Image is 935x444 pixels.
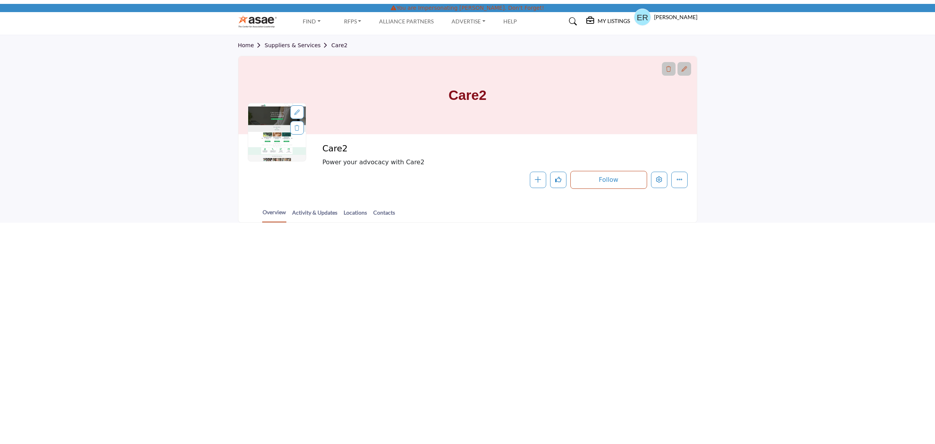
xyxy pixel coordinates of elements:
[238,15,281,28] img: site Logo
[677,62,691,76] div: Aspect Ratio:6:1,Size:1200x200px
[290,105,304,119] div: Aspect Ratio:1:1,Size:400x400px
[297,16,326,27] a: Find
[503,18,517,25] a: Help
[654,13,697,21] h5: [PERSON_NAME]
[598,18,630,25] h5: My Listings
[292,208,338,222] a: Activity & Updates
[446,16,491,27] a: Advertise
[379,18,434,25] a: Alliance Partners
[262,208,286,222] a: Overview
[373,208,395,222] a: Contacts
[322,144,536,154] h2: Care2
[561,15,582,28] a: Search
[651,172,667,188] button: Edit company
[586,17,630,26] div: My Listings
[570,171,647,189] button: Follow
[550,172,566,188] button: Like
[265,42,331,48] a: Suppliers & Services
[339,16,367,27] a: RFPs
[671,172,688,188] button: More details
[343,208,367,222] a: Locations
[448,56,486,134] h1: Care2
[634,9,651,26] button: Show hide supplier dropdown
[238,42,265,48] a: Home
[322,158,572,167] span: Power your advocacy with Care2
[332,42,348,48] a: Care2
